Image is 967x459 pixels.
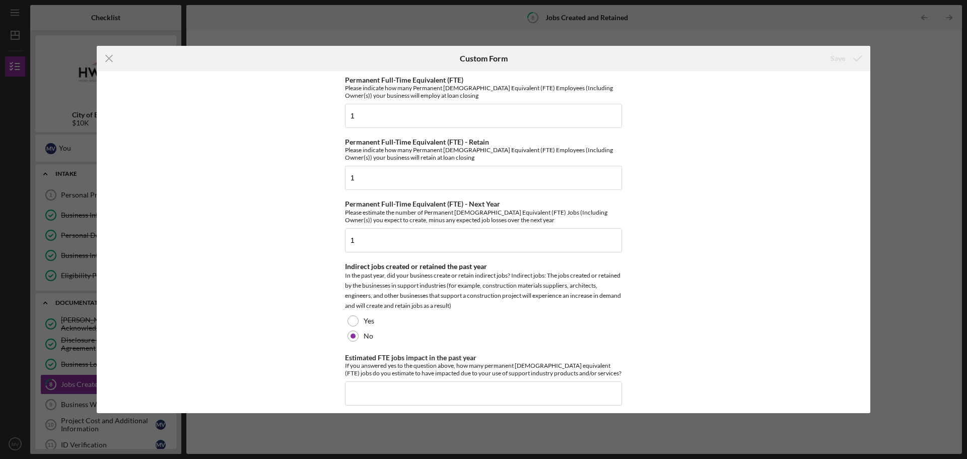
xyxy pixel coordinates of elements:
label: Permanent Full-Time Equivalent (FTE) - Next Year [345,200,500,208]
label: Permanent Full-Time Equivalent (FTE) [345,76,463,84]
div: Save [831,48,845,69]
button: Save [820,48,870,69]
label: Estimated FTE jobs impact in the past year [345,353,476,362]
div: If you answered yes to the question above, how many permanent [DEMOGRAPHIC_DATA] equivalent (FTE)... [345,362,622,377]
div: Please indicate how many Permanent [DEMOGRAPHIC_DATA] Equivalent (FTE) Employees (Including Owner... [345,84,622,99]
h6: Custom Form [460,54,508,63]
label: Permanent Full-Time Equivalent (FTE) - Retain [345,138,489,146]
div: Please indicate how many Permanent [DEMOGRAPHIC_DATA] Equivalent (FTE) Employees (Including Owner... [345,146,622,161]
div: In the past year, did your business create or retain indirect jobs? Indirect jobs: The jobs creat... [345,271,622,311]
label: No [364,332,373,340]
div: Please estimate the number of Permanent [DEMOGRAPHIC_DATA] Equivalent (FTE) Jobs (Including Owner... [345,209,622,224]
label: Yes [364,317,374,325]
div: Indirect jobs created or retained the past year [345,263,622,271]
